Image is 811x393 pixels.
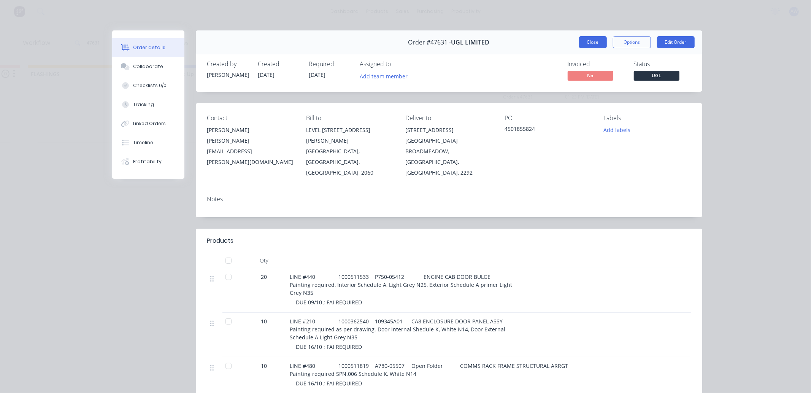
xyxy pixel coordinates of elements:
div: PO [505,115,592,122]
button: Collaborate [112,57,184,76]
button: Profitability [112,152,184,171]
div: Notes [207,196,691,203]
div: Order details [133,44,165,51]
span: LINE #480 1000511819 A780-05507 Open Folder COMMS RACK FRAME STRUCTURAL ARRGT Painting required S... [290,362,568,377]
div: Assigned to [360,60,436,68]
button: Order details [112,38,184,57]
div: Timeline [133,139,153,146]
button: Checklists 0/0 [112,76,184,95]
span: 10 [261,362,267,370]
div: Collaborate [133,63,163,70]
div: Contact [207,115,294,122]
span: [DATE] [258,71,275,78]
span: 20 [261,273,267,281]
button: Edit Order [657,36,695,48]
div: [PERSON_NAME] [207,71,249,79]
button: Tracking [112,95,184,114]
div: Products [207,236,234,245]
span: LINE #210 1000362540 109345A01 CA8 ENCLOSURE DOOR PANEL ASSY Painting required as per drawing. Do... [290,318,506,341]
span: 10 [261,317,267,325]
div: Checklists 0/0 [133,82,167,89]
button: Linked Orders [112,114,184,133]
div: Labels [604,115,691,122]
div: BROADMEADOW, [GEOGRAPHIC_DATA], [GEOGRAPHIC_DATA], 2292 [405,146,492,178]
button: Add labels [600,125,635,135]
button: Close [579,36,607,48]
span: DUE 09/10 ; FAI REQUIRED [296,299,362,306]
div: Linked Orders [133,120,166,127]
div: [STREET_ADDRESS][GEOGRAPHIC_DATA]BROADMEADOW, [GEOGRAPHIC_DATA], [GEOGRAPHIC_DATA], 2292 [405,125,492,178]
span: [DATE] [309,71,326,78]
div: 4501855824 [505,125,592,135]
button: Options [613,36,651,48]
div: Created [258,60,300,68]
div: Created by [207,60,249,68]
div: [GEOGRAPHIC_DATA], [GEOGRAPHIC_DATA], [GEOGRAPHIC_DATA], 2060 [306,146,393,178]
span: Order #47631 - [408,39,451,46]
span: UGL [634,71,679,80]
button: Add team member [360,71,412,81]
div: Status [634,60,691,68]
button: Timeline [112,133,184,152]
span: LINE #440 1000511533 P750-05412 ENGINE CAB DOOR BULGE Painting required, Interior Schedule A, Lig... [290,273,513,296]
div: Deliver to [405,115,492,122]
span: DUE 16/10 ; FAI REQUIRED [296,380,362,387]
button: Add team member [356,71,411,81]
div: Tracking [133,101,154,108]
span: No [568,71,613,80]
div: LEVEL [STREET_ADDRESS][PERSON_NAME][GEOGRAPHIC_DATA], [GEOGRAPHIC_DATA], [GEOGRAPHIC_DATA], 2060 [306,125,393,178]
div: LEVEL [STREET_ADDRESS][PERSON_NAME] [306,125,393,146]
div: Profitability [133,158,162,165]
span: DUE 16/10 ; FAI REQUIRED [296,343,362,350]
div: [PERSON_NAME][PERSON_NAME][EMAIL_ADDRESS][PERSON_NAME][DOMAIN_NAME] [207,125,294,167]
span: UGL LIMITED [451,39,490,46]
div: Required [309,60,351,68]
div: [STREET_ADDRESS][GEOGRAPHIC_DATA] [405,125,492,146]
button: UGL [634,71,679,82]
div: Invoiced [568,60,625,68]
div: Qty [241,253,287,268]
div: Bill to [306,115,393,122]
div: [PERSON_NAME] [207,125,294,135]
div: [PERSON_NAME][EMAIL_ADDRESS][PERSON_NAME][DOMAIN_NAME] [207,135,294,167]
